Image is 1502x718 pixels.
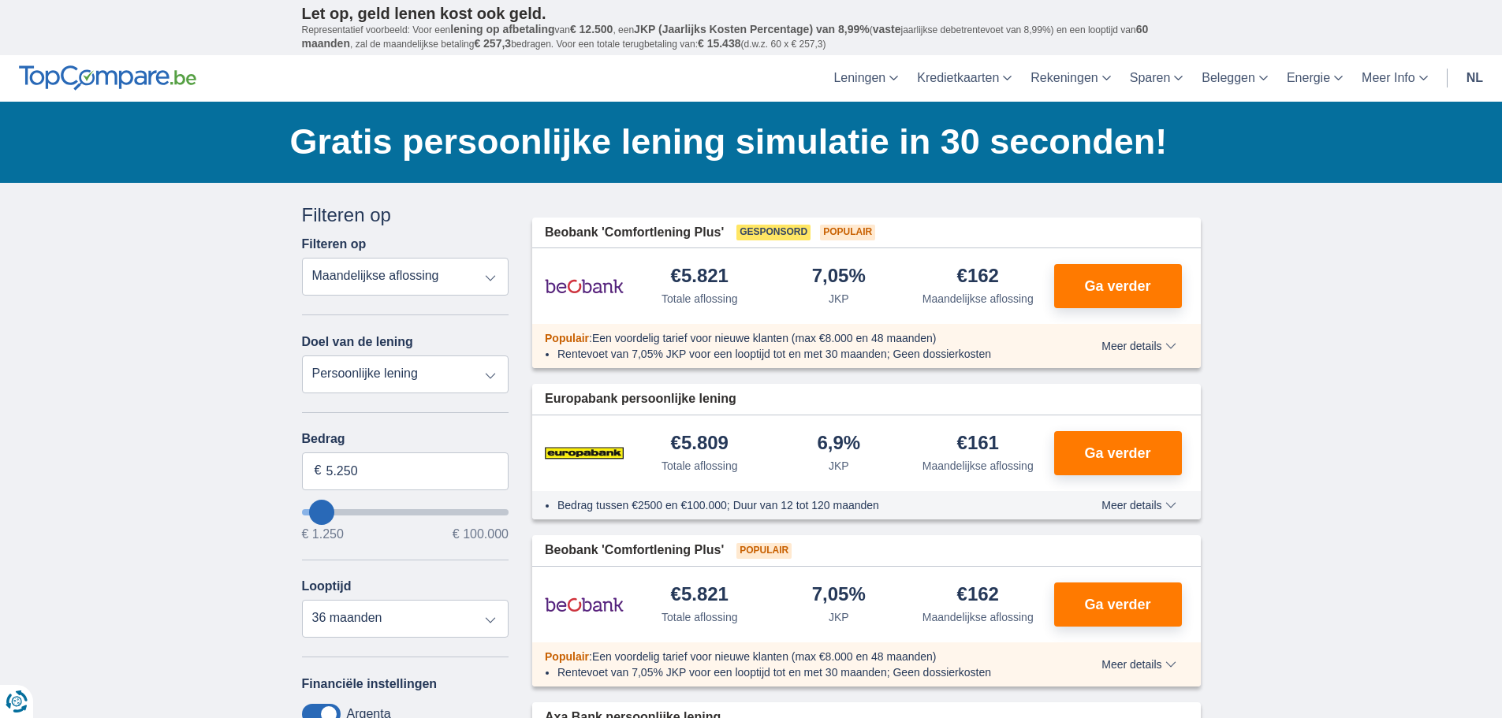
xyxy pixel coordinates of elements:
[302,509,509,515] input: wantToBorrow
[557,664,1044,680] li: Rentevoet van 7,05% JKP voor een looptijd tot en met 30 maanden; Geen dossierkosten
[302,677,438,691] label: Financiële instellingen
[545,650,589,663] span: Populair
[671,433,729,455] div: €5.809
[634,23,870,35] span: JKP (Jaarlijks Kosten Percentage) van 8,99%
[302,202,509,229] div: Filteren op
[1101,340,1176,352] span: Meer details
[812,266,866,288] div: 7,05%
[1277,55,1352,102] a: Energie
[592,332,937,344] span: Een voordelig tarief voor nieuwe klanten (max €8.000 en 48 maanden)
[1021,55,1120,102] a: Rekeningen
[592,650,937,663] span: Een voordelig tarief voor nieuwe klanten (max €8.000 en 48 maanden)
[1084,279,1150,293] span: Ga verder
[671,266,729,288] div: €5.821
[1054,582,1182,627] button: Ga verder
[302,237,367,251] label: Filteren op
[662,291,738,307] div: Totale aflossing
[545,585,624,624] img: product.pl.alt Beobank
[662,609,738,625] div: Totale aflossing
[1192,55,1277,102] a: Beleggen
[315,462,322,480] span: €
[1054,431,1182,475] button: Ga verder
[812,585,866,606] div: 7,05%
[302,335,413,349] label: Doel van de lening
[545,541,724,560] span: Beobank 'Comfortlening Plus'
[570,23,613,35] span: € 12.500
[557,497,1044,513] li: Bedrag tussen €2500 en €100.000; Duur van 12 tot 120 maanden
[829,609,849,625] div: JKP
[824,55,908,102] a: Leningen
[545,390,736,408] span: Europabank persoonlijke lening
[922,458,1034,474] div: Maandelijkse aflossing
[1090,340,1187,352] button: Meer details
[302,23,1149,50] span: 60 maanden
[817,433,860,455] div: 6,9%
[302,23,1201,51] p: Representatief voorbeeld: Voor een van , een ( jaarlijkse debetrentevoet van 8,99%) en een loopti...
[545,332,589,344] span: Populair
[532,330,1057,346] div: :
[908,55,1021,102] a: Kredietkaarten
[1084,597,1150,612] span: Ga verder
[453,528,509,541] span: € 100.000
[532,649,1057,664] div: :
[545,433,624,473] img: product.pl.alt Europabank
[1054,264,1182,308] button: Ga verder
[302,579,352,593] label: Looptijd
[1090,658,1187,671] button: Meer details
[474,37,511,50] span: € 257,3
[957,433,999,455] div: €161
[557,346,1044,362] li: Rentevoet van 7,05% JKP voor een looptijd tot en met 30 maanden; Geen dossierkosten
[922,609,1034,625] div: Maandelijkse aflossing
[302,432,509,446] label: Bedrag
[662,458,738,474] div: Totale aflossing
[545,266,624,306] img: product.pl.alt Beobank
[736,225,811,240] span: Gesponsord
[873,23,901,35] span: vaste
[698,37,741,50] span: € 15.438
[1352,55,1437,102] a: Meer Info
[1457,55,1493,102] a: nl
[302,528,344,541] span: € 1.250
[829,458,849,474] div: JKP
[957,585,999,606] div: €162
[290,117,1201,166] h1: Gratis persoonlijke lening simulatie in 30 seconden!
[829,291,849,307] div: JKP
[1084,446,1150,460] span: Ga verder
[820,225,875,240] span: Populair
[922,291,1034,307] div: Maandelijkse aflossing
[736,543,792,559] span: Populair
[1101,500,1176,511] span: Meer details
[450,23,554,35] span: lening op afbetaling
[1120,55,1193,102] a: Sparen
[19,65,196,91] img: TopCompare
[1101,659,1176,670] span: Meer details
[302,4,1201,23] p: Let op, geld lenen kost ook geld.
[545,224,724,242] span: Beobank 'Comfortlening Plus'
[1090,499,1187,512] button: Meer details
[957,266,999,288] div: €162
[671,585,729,606] div: €5.821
